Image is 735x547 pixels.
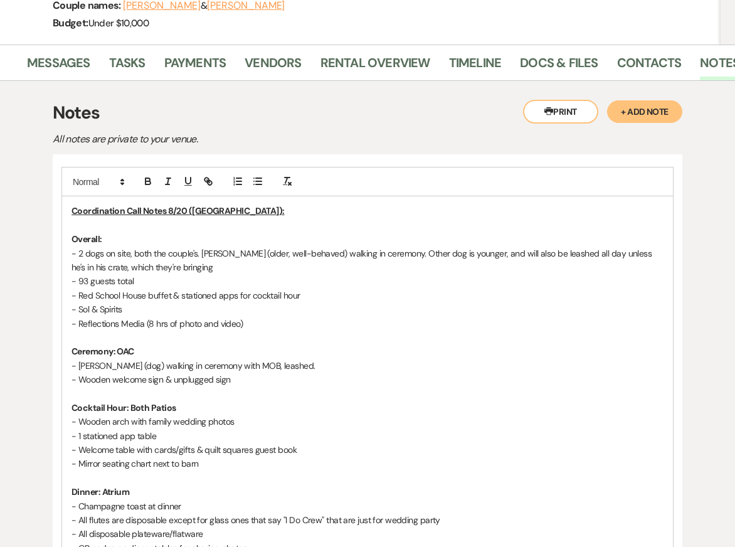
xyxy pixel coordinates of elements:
[71,499,664,513] p: - Champagne toast at dinner
[207,1,285,11] button: [PERSON_NAME]
[71,317,664,331] p: - Reflections Media (8 hrs of photo and video)
[523,100,598,124] button: Print
[109,53,145,80] a: Tasks
[71,205,285,216] u: Coordination Call Notes 8/20 ([GEOGRAPHIC_DATA]):
[71,457,664,470] p: - Mirror seating chart next to barn
[245,53,301,80] a: Vendors
[71,346,134,357] strong: Ceremony: OAC
[71,415,664,428] p: - Wooden arch with family wedding photos
[71,274,664,288] p: - 93 guests total
[53,16,88,29] span: Budget:
[71,527,664,541] p: - All disposable plateware/flatware
[71,302,664,316] p: - Sol & Spirits
[71,359,664,373] p: - [PERSON_NAME] (dog) walking in ceremony with MOB, leashed.
[27,53,90,80] a: Messages
[71,289,664,302] p: - Red School House buffet & stationed apps for cocktail hour
[449,53,502,80] a: Timeline
[71,513,664,527] p: - All flutes are disposable except for glass ones that say "I Do Crew" that are just for wedding ...
[53,100,682,126] h3: Notes
[71,402,176,413] strong: Cocktail Hour: Both Patios
[617,53,682,80] a: Contacts
[71,233,102,245] strong: Overall:
[164,53,226,80] a: Payments
[71,429,664,443] p: - 1 stationed app table
[71,373,664,386] p: - Wooden welcome sign & unplugged sign
[53,131,492,147] p: All notes are private to your venue.
[71,443,664,457] p: - Welcome table with cards/gifts & quilt squares guest book
[71,247,664,275] p: - 2 dogs on site, both the couple's. [PERSON_NAME] (older, well-behaved) walking in ceremony. Oth...
[320,53,430,80] a: Rental Overview
[88,17,149,29] span: Under $10,000
[520,53,598,80] a: Docs & Files
[123,1,201,11] button: [PERSON_NAME]
[71,486,129,497] strong: Dinner: Atrium
[607,100,682,123] button: + Add Note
